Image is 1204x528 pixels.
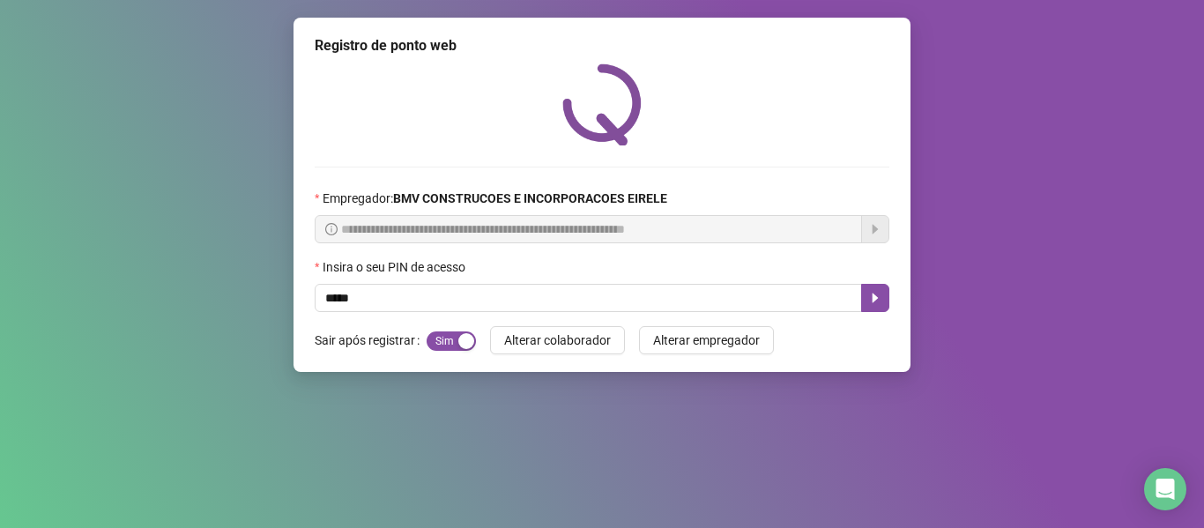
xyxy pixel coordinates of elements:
span: Alterar colaborador [504,331,611,350]
strong: BMV CONSTRUCOES E INCORPORACOES EIRELE [393,191,667,205]
span: Alterar empregador [653,331,760,350]
div: Registro de ponto web [315,35,889,56]
span: info-circle [325,223,338,235]
div: Open Intercom Messenger [1144,468,1186,510]
label: Sair após registrar [315,326,427,354]
button: Alterar colaborador [490,326,625,354]
button: Alterar empregador [639,326,774,354]
span: caret-right [868,291,882,305]
label: Insira o seu PIN de acesso [315,257,477,277]
img: QRPoint [562,63,642,145]
span: Empregador : [323,189,667,208]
